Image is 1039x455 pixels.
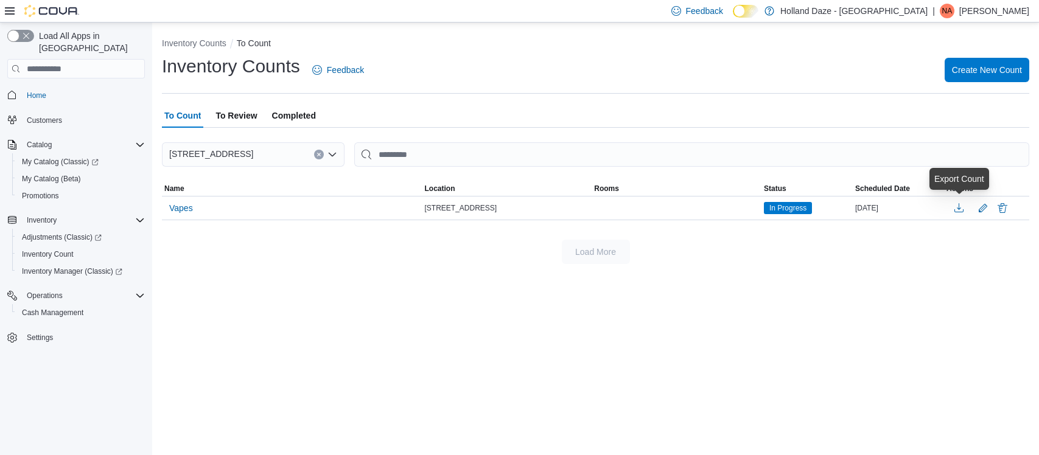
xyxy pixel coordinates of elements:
button: Settings [2,328,150,346]
span: Customers [27,116,62,125]
button: Create New Count [945,58,1029,82]
span: Vapes [169,202,193,214]
button: Catalog [2,136,150,153]
span: To Review [215,103,257,128]
span: Feedback [686,5,723,17]
span: Customers [22,113,145,128]
span: Inventory [27,215,57,225]
span: Adjustments (Classic) [17,230,145,245]
span: Inventory Count [17,247,145,262]
button: My Catalog (Beta) [12,170,150,187]
h1: Inventory Counts [162,54,300,78]
span: Inventory Manager (Classic) [17,264,145,279]
button: Vapes [164,199,198,217]
button: Rooms [592,181,761,196]
span: [STREET_ADDRESS] [425,203,497,213]
button: Home [2,86,150,103]
span: NA [942,4,953,18]
input: Dark Mode [733,5,758,18]
span: Home [27,91,46,100]
span: My Catalog (Classic) [17,155,145,169]
span: Catalog [22,137,145,152]
span: [STREET_ADDRESS] [169,147,253,161]
span: In Progress [764,202,812,214]
a: Cash Management [17,305,88,320]
a: Home [22,88,51,103]
span: Operations [22,288,145,303]
div: Export Count [934,173,984,185]
a: Adjustments (Classic) [17,230,107,245]
span: Rooms [594,184,619,193]
span: Load More [575,246,616,258]
a: My Catalog (Classic) [17,155,103,169]
button: Location [422,181,592,196]
span: Inventory [22,213,145,227]
span: Create New Count [952,64,1022,76]
a: Inventory Manager (Classic) [12,263,150,280]
nav: An example of EuiBreadcrumbs [162,37,1029,52]
button: To Count [237,38,271,48]
button: Inventory Count [12,246,150,263]
a: Inventory Count [17,247,79,262]
a: My Catalog (Classic) [12,153,150,170]
span: My Catalog (Beta) [17,172,145,186]
span: My Catalog (Classic) [22,157,99,167]
span: Catalog [27,140,52,150]
span: Inventory Manager (Classic) [22,266,122,276]
span: Name [164,184,184,193]
p: | [932,4,935,18]
a: Feedback [307,58,369,82]
button: Scheduled Date [853,181,944,196]
div: [DATE] [853,201,944,215]
span: Inventory Count [22,249,74,259]
a: Promotions [17,189,64,203]
span: Feedback [327,64,364,76]
input: This is a search bar. After typing your query, hit enter to filter the results lower in the page. [354,142,1029,167]
button: Catalog [22,137,57,152]
button: Promotions [12,187,150,204]
button: Inventory [2,212,150,229]
span: My Catalog (Beta) [22,174,81,184]
button: Open list of options [327,150,337,159]
span: Home [22,87,145,102]
span: Completed [272,103,316,128]
button: Inventory [22,213,61,227]
div: Naomi Ali [940,4,954,18]
a: Customers [22,113,67,128]
span: Promotions [17,189,145,203]
span: Cash Management [17,305,145,320]
button: Operations [2,287,150,304]
a: Adjustments (Classic) [12,229,150,246]
nav: Complex example [7,81,145,378]
p: [PERSON_NAME] [959,4,1029,18]
button: Name [162,181,422,196]
span: Adjustments (Classic) [22,232,102,242]
span: Status [764,184,786,193]
a: Inventory Manager (Classic) [17,264,127,279]
span: Location [425,184,455,193]
button: Customers [2,111,150,129]
span: To Count [164,103,201,128]
button: Inventory Counts [162,38,226,48]
button: Status [761,181,853,196]
span: In Progress [769,203,806,214]
button: Load More [562,240,630,264]
span: Scheduled Date [855,184,910,193]
p: Holland Daze - [GEOGRAPHIC_DATA] [780,4,928,18]
span: Cash Management [22,308,83,318]
span: Settings [22,330,145,345]
img: Cova [24,5,79,17]
button: Operations [22,288,68,303]
a: Settings [22,330,58,345]
span: Settings [27,333,53,342]
a: My Catalog (Beta) [17,172,86,186]
button: Cash Management [12,304,150,321]
button: Edit count details [976,199,990,217]
button: Delete [995,201,1010,215]
button: Clear input [314,150,324,159]
span: Promotions [22,191,59,201]
span: Load All Apps in [GEOGRAPHIC_DATA] [34,30,145,54]
span: Operations [27,291,63,300]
